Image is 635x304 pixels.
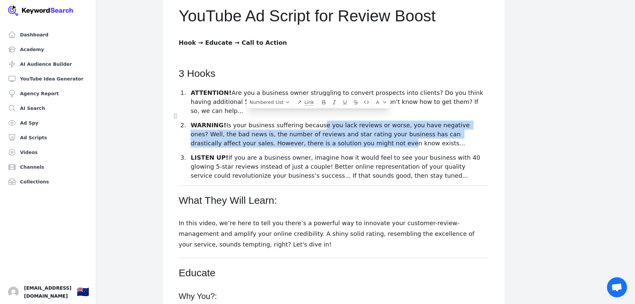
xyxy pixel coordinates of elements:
[372,96,390,108] button: A
[5,116,90,130] a: Ad Spy
[8,287,19,297] button: Open user button
[191,154,228,161] strong: LISTEN UP!
[5,160,90,174] a: Channels
[607,277,627,297] a: Open chat
[375,99,381,106] span: A
[5,146,90,159] a: Videos
[191,121,488,148] p: Is your business suffering because you lack reviews or worse, you have negative ones? Well, the b...
[179,290,489,302] h3: Why You?:
[5,28,90,41] a: Dashboard
[5,131,90,144] a: Ad Scripts
[304,99,314,106] p: Link
[191,89,231,96] strong: ATTENTION!
[179,39,287,46] strong: Hook → Educate → Call to Action
[179,8,489,24] h1: YouTube Ad Script for Review Boost
[179,67,489,80] h2: 3 Hooks
[179,218,489,250] p: In this video, we’re here to tell you there’s a powerful way to innovate your customer-review-man...
[5,57,90,71] a: AI Audience Builder
[5,175,90,188] a: Collections
[5,102,90,115] a: AI Search
[297,98,302,106] p: ↗
[77,285,89,299] button: 🇳🇿
[5,72,90,86] a: YouTube Idea Generator
[5,87,90,100] a: Agency Report
[24,284,71,300] span: [EMAIL_ADDRESS][DOMAIN_NAME]
[191,88,488,115] p: Are you a business owner struggling to convert prospects into clients? Do you think having additi...
[250,99,284,106] span: Numbered List
[247,96,293,108] button: Numbered List
[179,266,489,280] h2: Educate
[77,286,89,298] div: 🇳🇿
[191,153,488,180] p: If you are a business owner, imagine how it would feel to see your business with 40 glowing 5-sta...
[293,96,318,108] button: ↗Link
[8,5,73,16] img: Your Company
[5,43,90,56] a: Academy
[179,194,489,207] h2: What They Will Learn:
[191,122,226,129] strong: WARNING!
